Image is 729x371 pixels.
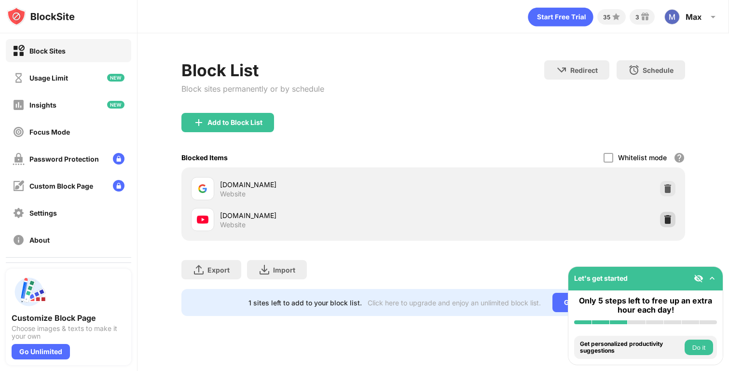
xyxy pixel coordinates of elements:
[220,190,246,198] div: Website
[113,153,124,165] img: lock-menu.svg
[197,214,208,225] img: favicons
[635,14,639,21] div: 3
[13,207,25,219] img: settings-off.svg
[29,128,70,136] div: Focus Mode
[107,74,124,82] img: new-icon.svg
[13,180,25,192] img: customize-block-page-off.svg
[12,313,125,323] div: Customize Block Page
[570,66,598,74] div: Redirect
[29,155,99,163] div: Password Protection
[618,153,667,162] div: Whitelist mode
[113,180,124,192] img: lock-menu.svg
[13,126,25,138] img: focus-off.svg
[29,236,50,244] div: About
[707,274,717,283] img: omni-setup-toggle.svg
[686,12,701,22] div: Max
[181,60,324,80] div: Block List
[552,293,619,312] div: Go Unlimited
[273,266,295,274] div: Import
[220,220,246,229] div: Website
[13,234,25,246] img: about-off.svg
[181,153,228,162] div: Blocked Items
[29,74,68,82] div: Usage Limit
[13,72,25,84] img: time-usage-off.svg
[181,84,324,94] div: Block sites permanently or by schedule
[12,325,125,340] div: Choose images & texts to make it your own
[248,299,362,307] div: 1 sites left to add to your block list.
[574,296,717,315] div: Only 5 steps left to free up an extra hour each day!
[207,266,230,274] div: Export
[107,101,124,109] img: new-icon.svg
[664,9,680,25] img: ACg8ocIKbyQyX50w3yp5IxPPsDVJrFS6juv71nLO9_nyP52chO2znA=s96-c
[13,45,25,57] img: block-on.svg
[29,182,93,190] div: Custom Block Page
[528,7,593,27] div: animation
[368,299,541,307] div: Click here to upgrade and enjoy an unlimited block list.
[7,7,75,26] img: logo-blocksite.svg
[29,209,57,217] div: Settings
[694,274,703,283] img: eye-not-visible.svg
[29,47,66,55] div: Block Sites
[643,66,674,74] div: Schedule
[29,101,56,109] div: Insights
[574,274,628,282] div: Let's get started
[610,11,622,23] img: points-small.svg
[603,14,610,21] div: 35
[197,183,208,194] img: favicons
[220,179,433,190] div: [DOMAIN_NAME]
[12,344,70,359] div: Go Unlimited
[13,153,25,165] img: password-protection-off.svg
[685,340,713,355] button: Do it
[220,210,433,220] div: [DOMAIN_NAME]
[13,99,25,111] img: insights-off.svg
[207,119,262,126] div: Add to Block List
[639,11,651,23] img: reward-small.svg
[12,275,46,309] img: push-custom-page.svg
[580,341,682,355] div: Get personalized productivity suggestions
